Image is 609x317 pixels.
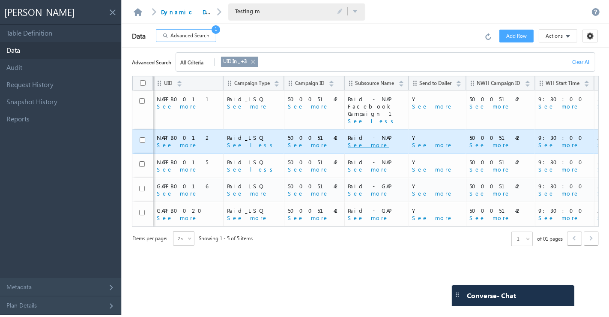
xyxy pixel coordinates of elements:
button: See less [348,117,397,125]
span: Advanced Search [170,32,209,39]
a: Help documentation for this page. [591,8,600,16]
button: See more [348,190,389,197]
a: Subsource Name [355,79,404,85]
button: See less [227,166,276,173]
span: Paid - GAP Facebook Campaign 1 [348,182,404,190]
button: See more [288,141,329,149]
a: WH Start Time [546,79,589,85]
button: See more [157,214,198,222]
button: See more [348,141,389,149]
span: Paid_LSQ [227,134,280,141]
span: Paid - NAP Facebook Campaign 1 [348,95,404,117]
button: Actions [539,29,577,42]
button: See more [288,103,329,110]
span: Paid_LSQ [227,207,280,214]
button: See more [538,166,579,173]
a: Send to Dailer [420,79,461,85]
button: See more [412,190,453,197]
span: 50005142 [288,207,340,214]
button: See more [157,190,198,197]
span: Y [412,134,462,141]
span: Converse - Chat [467,292,516,299]
button: See more [469,103,510,110]
span: 9:30:00 [538,134,590,141]
button: See more [412,141,453,149]
span: 1 [512,235,525,243]
span: NAPFB0012 [157,134,219,141]
a: Campaign Type [234,79,279,85]
a: UID [164,79,182,85]
button: See more [157,141,198,149]
span: Click to Edit [337,8,343,15]
span: 50005142 [469,182,531,190]
span: 9:30:00 [538,207,590,214]
span: 50005142 [469,207,531,214]
button: See more [348,214,389,222]
span: Paid_LSQ [227,95,280,103]
span: Y [412,182,462,190]
strong: Advanced Search [132,58,171,66]
div: UID In ,, +3 [221,57,258,67]
button: See more [227,214,268,222]
button: See more [157,166,198,173]
a: Dynamic Disposition [161,8,254,15]
span: Testing m [235,7,321,15]
button: See more [469,190,510,197]
button: See more [227,103,268,110]
span: Paid_LSQ [227,158,280,166]
button: See more [227,190,268,197]
button: See more [288,190,329,197]
a: NWH Campaign ID [477,79,530,85]
span: 9:30:00 [538,158,590,166]
button: Add Row [499,30,534,42]
span: Y [412,207,462,214]
span: 9:30:00 [538,182,590,190]
img: carter-drag [454,291,461,298]
button: Click to switch tables [352,8,358,16]
span: Add Row [506,32,527,40]
span: 50005142 [288,158,340,166]
button: See more [538,103,579,110]
button: See more [469,214,510,222]
span: 50005142 [469,95,531,103]
strong: All Criteria [176,58,215,66]
span: GAPFB0020 [157,207,219,214]
span: 50005142 [469,158,531,166]
span: Items per page: [132,234,169,243]
button: See more [469,141,510,149]
span: In [231,58,238,64]
span: Y [412,158,462,166]
div: Dynamic Disposition [161,8,212,16]
span: Paid - NAP Facebook Campaign 2 [348,134,404,141]
span: GAPFB0016 [157,182,219,190]
span: NAPFB0011 [157,95,219,103]
span: + 3 [241,58,247,64]
span: 9:30:00 [538,95,590,103]
button: See more [412,103,453,110]
span: Paid - GAP Facebook Campaign 5 [348,207,404,214]
button: See more [412,214,453,222]
span: 1 [212,25,220,34]
span: 50005142 [469,134,531,141]
label: Data [122,25,156,47]
span: Actions [546,32,563,40]
button: See more [288,166,329,173]
a: Campaign ID [295,79,334,85]
span: Paid - NAP Facebook Campaign 5 [348,158,404,166]
span: 25 [173,235,187,242]
span: 50005142 [288,182,340,190]
button: See less [227,141,276,149]
button: Advanced Search1 [156,29,216,42]
span: NAPFB0015 [157,158,219,166]
button: See more [538,214,579,222]
div: UID ,, [223,57,247,66]
a: Clear [572,59,595,66]
button: See more [157,103,198,110]
span: Paid_LSQ [227,182,280,190]
span: 50005142 [288,95,340,103]
button: See more [538,190,579,197]
button: See more [469,166,510,173]
button: See more [348,166,389,173]
span: Y [412,95,462,103]
button: See more [412,166,453,173]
